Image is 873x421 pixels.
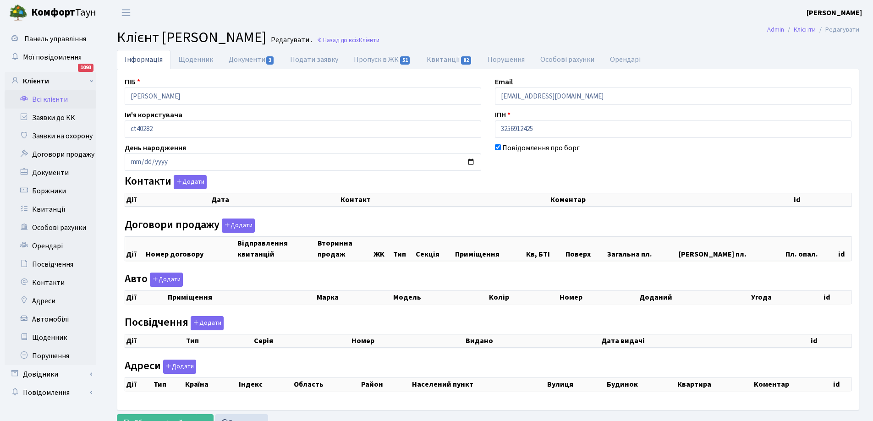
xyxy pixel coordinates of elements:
th: Номер [559,291,638,304]
th: Вулиця [546,377,606,391]
a: Особові рахунки [5,219,96,237]
th: Квартира [676,377,753,391]
th: Номер договору [145,236,236,261]
a: Контакти [5,273,96,292]
li: Редагувати [816,25,859,35]
th: Дії [125,291,167,304]
a: Квитанції [5,200,96,219]
a: Довідники [5,365,96,383]
th: Дата видачі [600,334,810,347]
nav: breadcrumb [753,20,873,39]
a: Додати [161,358,196,374]
th: Дата [210,193,340,207]
a: Пропуск в ЖК [346,50,418,69]
th: Відправлення квитанцій [236,236,317,261]
th: Дії [125,377,153,391]
a: Особові рахунки [533,50,602,69]
a: Орендарі [602,50,648,69]
a: Договори продажу [5,145,96,164]
a: Автомобілі [5,310,96,328]
a: Admin [767,25,784,34]
label: Ім'я користувача [125,109,182,120]
button: Переключити навігацію [115,5,137,20]
label: Авто [125,273,183,287]
th: id [793,193,851,207]
th: id [823,291,851,304]
a: Мої повідомлення1093 [5,48,96,66]
button: Адреси [163,360,196,374]
a: Посвідчення [5,255,96,273]
b: Комфорт [31,5,75,20]
th: Вторинна продаж [317,236,373,261]
th: Номер [351,334,465,347]
a: Щоденник [5,328,96,347]
th: Секція [415,236,454,261]
small: Редагувати . [269,36,312,44]
th: Населений пункт [411,377,546,391]
th: Дії [125,236,145,261]
a: Додати [188,314,224,330]
button: Договори продажу [222,219,255,233]
th: Коментар [753,377,832,391]
label: Email [495,77,513,87]
a: Подати заявку [282,50,346,69]
a: Всі клієнти [5,90,96,109]
label: День народження [125,142,186,153]
span: Таун [31,5,96,21]
a: Квитанції [419,50,480,69]
span: 3 [266,56,274,65]
a: Інформація [117,50,170,69]
th: Контакт [340,193,549,207]
a: Додати [148,271,183,287]
th: Марка [316,291,392,304]
a: Порушення [5,347,96,365]
th: Видано [465,334,600,347]
span: 82 [461,56,471,65]
span: Клієнти [359,36,379,44]
th: Приміщення [454,236,525,261]
span: Панель управління [24,34,86,44]
th: Дії [125,193,211,207]
div: 1093 [78,64,93,72]
a: Назад до всіхКлієнти [317,36,379,44]
th: Приміщення [167,291,316,304]
th: Дії [125,334,186,347]
th: Кв, БТІ [525,236,565,261]
button: Контакти [174,175,207,189]
a: Панель управління [5,30,96,48]
a: Клієнти [794,25,816,34]
a: Додати [220,217,255,233]
button: Посвідчення [191,316,224,330]
a: Додати [171,174,207,190]
a: Порушення [480,50,533,69]
a: Заявки до КК [5,109,96,127]
label: Повідомлення про борг [502,142,580,153]
img: logo.png [9,4,27,22]
label: ПІБ [125,77,140,87]
button: Авто [150,273,183,287]
th: Тип [185,334,253,347]
a: Орендарі [5,237,96,255]
th: Країна [184,377,238,391]
th: Модель [392,291,488,304]
label: ІПН [495,109,511,120]
th: Будинок [606,377,676,391]
a: Документи [5,164,96,182]
a: [PERSON_NAME] [807,7,862,18]
th: Тип [153,377,184,391]
th: id [837,236,851,261]
a: Адреси [5,292,96,310]
th: Коментар [549,193,793,207]
a: Щоденник [170,50,221,69]
th: Поверх [565,236,606,261]
a: Клієнти [5,72,96,90]
th: id [810,334,851,347]
a: Заявки на охорону [5,127,96,145]
a: Повідомлення [5,383,96,402]
th: ЖК [373,236,392,261]
th: Район [360,377,411,391]
span: 51 [400,56,410,65]
a: Документи [221,50,282,69]
th: Доданий [638,291,750,304]
label: Адреси [125,360,196,374]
